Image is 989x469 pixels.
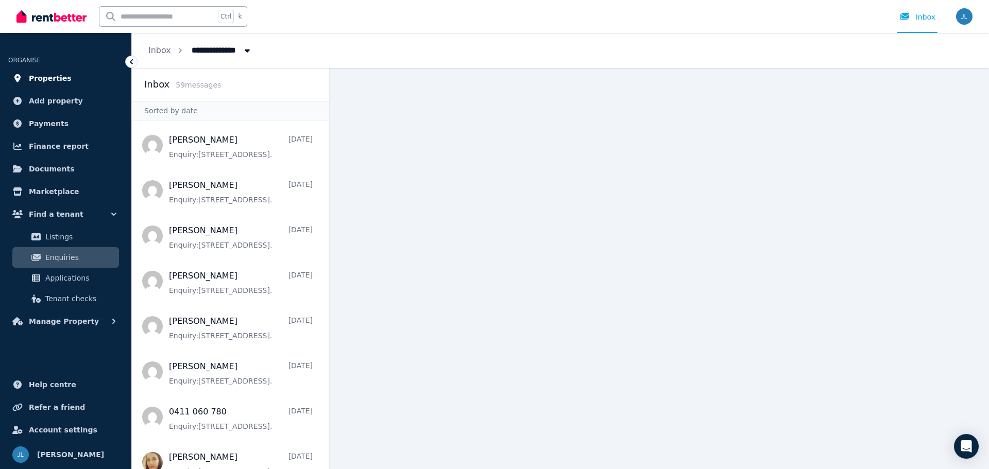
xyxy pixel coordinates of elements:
a: Properties [8,68,123,89]
a: Add property [8,91,123,111]
a: Applications [12,268,119,288]
button: Find a tenant [8,204,123,224]
a: 0411 060 780[DATE]Enquiry:[STREET_ADDRESS]. [169,406,313,431]
span: Tenant checks [45,292,115,305]
span: Add property [29,95,83,107]
span: ORGANISE [8,57,41,64]
span: Account settings [29,424,97,436]
span: [PERSON_NAME] [37,448,104,461]
div: Sorted by date [132,101,329,120]
span: Applications [45,272,115,284]
a: [PERSON_NAME][DATE]Enquiry:[STREET_ADDRESS]. [169,315,313,341]
button: Manage Property [8,311,123,332]
span: Listings [45,231,115,243]
span: Ctrl [218,10,234,23]
span: Marketplace [29,185,79,198]
a: Payments [8,113,123,134]
a: [PERSON_NAME][DATE]Enquiry:[STREET_ADDRESS]. [169,224,313,250]
a: Listings [12,227,119,247]
a: Inbox [148,45,171,55]
img: RentBetter [16,9,87,24]
a: Refer a friend [8,397,123,418]
a: Account settings [8,420,123,440]
span: Documents [29,163,75,175]
a: [PERSON_NAME][DATE]Enquiry:[STREET_ADDRESS]. [169,270,313,296]
div: Open Intercom Messenger [954,434,979,459]
span: Finance report [29,140,89,152]
span: Payments [29,117,69,130]
a: [PERSON_NAME][DATE]Enquiry:[STREET_ADDRESS]. [169,179,313,205]
h2: Inbox [144,77,169,92]
span: Help centre [29,378,76,391]
a: Enquiries [12,247,119,268]
img: Jacqueline Larratt [956,8,973,25]
nav: Message list [132,120,329,469]
div: Inbox [899,12,935,22]
span: Manage Property [29,315,99,327]
a: Tenant checks [12,288,119,309]
a: Documents [8,159,123,179]
nav: Breadcrumb [132,33,269,68]
a: Marketplace [8,181,123,202]
span: 59 message s [176,81,221,89]
a: Finance report [8,136,123,157]
span: Enquiries [45,251,115,264]
span: Find a tenant [29,208,83,220]
a: [PERSON_NAME][DATE]Enquiry:[STREET_ADDRESS]. [169,360,313,386]
span: Properties [29,72,72,84]
a: [PERSON_NAME][DATE]Enquiry:[STREET_ADDRESS]. [169,134,313,160]
span: k [238,12,242,21]
img: Jacqueline Larratt [12,446,29,463]
a: Help centre [8,374,123,395]
span: Refer a friend [29,401,85,413]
